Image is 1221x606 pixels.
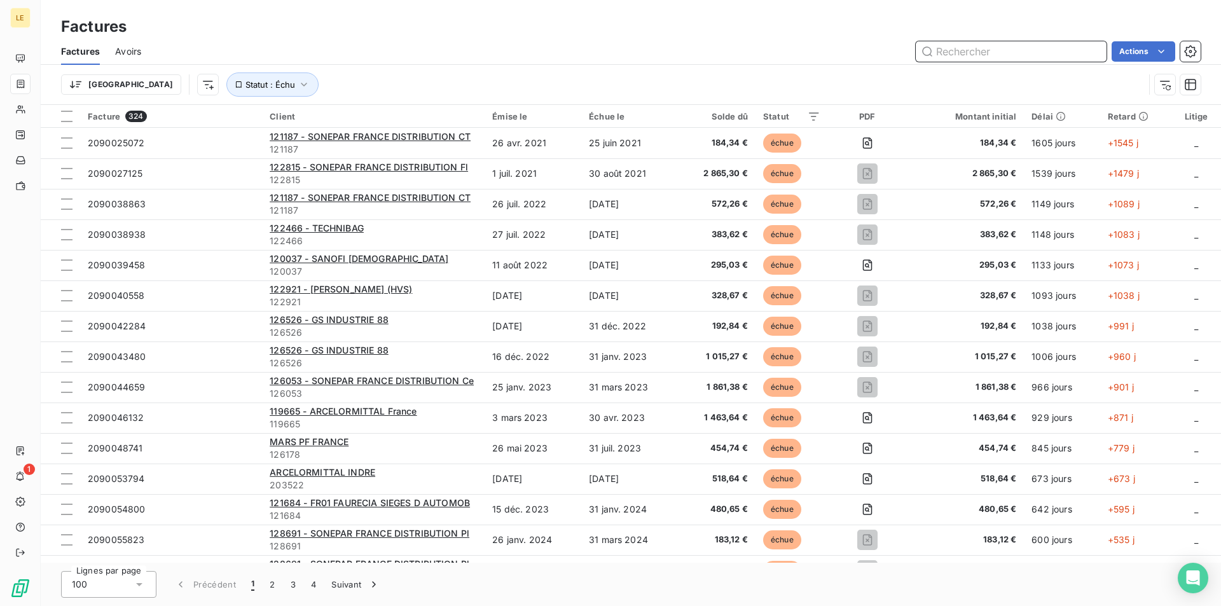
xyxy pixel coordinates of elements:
span: 2090025072 [88,137,145,148]
span: 518,64 € [914,472,1016,485]
span: 128691 - SONEPAR FRANCE DISTRIBUTION Pl [270,558,469,569]
td: 1133 jours [1024,250,1100,280]
span: _ [1194,137,1198,148]
span: 1 [251,578,254,591]
td: 31 déc. 2022 [581,311,678,341]
td: 1149 jours [1024,189,1100,219]
span: _ [1194,443,1198,453]
span: +535 j [1108,534,1135,545]
span: +595 j [1108,504,1135,514]
span: 126053 - SONEPAR FRANCE DISTRIBUTION Ce [270,375,474,386]
span: 121684 - FR01 FAURECIA SIEGES D AUTOMOB [270,497,470,508]
span: 184,34 € [914,137,1016,149]
span: Factures [61,45,100,58]
span: +871 j [1108,412,1133,423]
div: Échue le [589,111,670,121]
span: 126526 [270,357,477,369]
span: 126526 - GS INDUSTRIE 88 [270,345,389,355]
td: 25 janv. 2023 [485,372,581,403]
span: +1073 j [1108,259,1139,270]
span: 121187 - SONEPAR FRANCE DISTRIBUTION CT [270,192,471,203]
td: 26 janv. 2024 [485,555,581,586]
span: 126053 [270,387,477,400]
span: échue [763,134,801,153]
span: 295,03 € [914,259,1016,272]
div: Délai [1031,111,1092,121]
span: 122815 - SONEPAR FRANCE DISTRIBUTION Fl [270,162,468,172]
span: 383,62 € [686,228,748,241]
span: 572,26 € [686,198,748,210]
td: [DATE] [485,464,581,494]
td: [DATE] [581,464,678,494]
td: [DATE] [581,189,678,219]
span: +1083 j [1108,229,1140,240]
span: _ [1194,259,1198,270]
span: échue [763,195,801,214]
span: échue [763,530,801,549]
td: 600 jours [1024,525,1100,555]
td: 1148 jours [1024,219,1100,250]
td: 31 janv. 2024 [581,494,678,525]
span: +779 j [1108,443,1135,453]
span: 121187 [270,204,477,217]
span: 2090039458 [88,259,146,270]
span: _ [1194,504,1198,514]
span: 126526 [270,326,477,339]
span: 328,67 € [686,289,748,302]
td: 30 avr. 2023 [581,403,678,433]
span: _ [1194,290,1198,301]
button: Statut : Échu [226,72,319,97]
span: 203522 [270,479,477,492]
td: 31 mars 2023 [581,372,678,403]
span: 2090055823 [88,534,145,545]
div: LE [10,8,31,28]
td: 31 mars 2024 [581,525,678,555]
td: 31 janv. 2023 [581,341,678,372]
button: Actions [1112,41,1175,62]
span: échue [763,469,801,488]
span: 2 865,30 € [914,167,1016,180]
div: Litige [1179,111,1213,121]
span: 2090040558 [88,290,145,301]
span: _ [1194,168,1198,179]
span: 2090038938 [88,229,146,240]
span: 126526 - GS INDUSTRIE 88 [270,314,389,325]
button: [GEOGRAPHIC_DATA] [61,74,181,95]
td: 16 déc. 2022 [485,341,581,372]
td: [DATE] [485,280,581,311]
h3: Factures [61,15,127,38]
td: 25 juin 2021 [581,128,678,158]
span: 2090053794 [88,473,145,484]
span: 183,12 € [686,534,748,546]
div: Open Intercom Messenger [1178,563,1208,593]
span: 1 463,64 € [686,411,748,424]
span: Avoirs [115,45,141,58]
span: +991 j [1108,320,1134,331]
td: [DATE] [581,219,678,250]
td: 929 jours [1024,403,1100,433]
span: 1 463,64 € [914,411,1016,424]
span: 480,65 € [686,503,748,516]
span: _ [1194,198,1198,209]
td: 1605 jours [1024,128,1100,158]
span: 183,12 € [914,534,1016,546]
button: 1 [244,571,262,598]
span: ARCELORMITTAL INDRE [270,467,375,478]
button: Précédent [167,571,244,598]
span: 2090046132 [88,412,144,423]
span: échue [763,286,801,305]
td: 3 mars 2023 [485,403,581,433]
td: [DATE] [485,311,581,341]
span: 119665 - ARCELORMITTAL France [270,406,417,417]
td: 1038 jours [1024,311,1100,341]
td: 1539 jours [1024,158,1100,189]
span: Facture [88,111,120,121]
td: 26 mai 2023 [485,433,581,464]
span: 122466 - TECHNIBAG [270,223,364,233]
span: échue [763,256,801,275]
span: 184,34 € [686,137,748,149]
span: MARS PF FRANCE [270,436,348,447]
div: Client [270,111,477,121]
span: _ [1194,473,1198,484]
div: Solde dû [686,111,748,121]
